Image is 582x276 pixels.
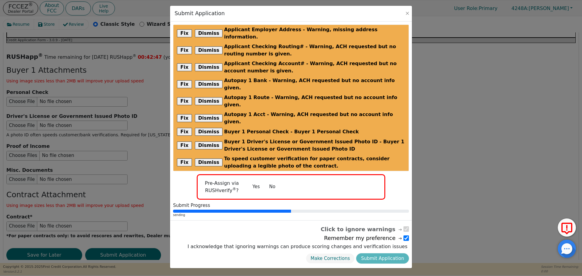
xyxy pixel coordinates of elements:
[224,94,405,108] span: Autopay 1 Route - Warning, ACH requested but no account info given.
[404,10,410,16] button: Close
[186,243,409,250] label: I acknowledge that ignoring warnings can produce scoring changes and verification issues
[173,203,409,208] div: Submit Progress
[195,63,223,71] button: Dismiss
[177,29,192,37] button: Fix
[558,218,576,237] button: Report Error to FCC
[195,29,223,37] button: Dismiss
[177,80,192,88] button: Fix
[264,181,280,192] button: No
[195,97,223,105] button: Dismiss
[195,158,223,166] button: Dismiss
[173,213,409,217] div: sending
[232,187,236,191] sup: ®
[195,46,223,54] button: Dismiss
[177,128,192,136] button: Fix
[195,128,223,136] button: Dismiss
[321,225,403,233] span: Click to ignore warnings
[177,46,192,54] button: Fix
[195,80,223,88] button: Dismiss
[324,234,403,242] span: Remember my preference
[224,111,405,125] span: Autopay 1 Acct - Warning, ACH requested but no account info given.
[177,114,192,122] button: Fix
[224,155,405,170] span: To speed customer verification for paper contracts, consider uploading a legible photo of the con...
[224,26,405,41] span: Applicant Employer Address - Warning, missing address information.
[175,10,225,17] h3: Submit Application
[177,158,192,166] button: Fix
[177,63,192,71] button: Fix
[224,77,405,91] span: Autopay 1 Bank - Warning, ACH requested but no account info given.
[224,138,405,153] span: Buyer 1 Driver's License or Government Issued Photo ID - Buyer 1 Driver's License or Government I...
[306,253,355,264] button: Make Corrections
[224,128,359,135] span: Buyer 1 Personal Check - Buyer 1 Personal Check
[177,97,192,105] button: Fix
[224,43,405,58] span: Applicant Checking Routing# - Warning, ACH requested but no routing number is given.
[224,60,405,75] span: Applicant Checking Account# - Warning, ACH requested but no account number is given.
[248,181,265,192] button: Yes
[177,141,192,149] button: Fix
[195,114,223,122] button: Dismiss
[195,141,223,149] button: Dismiss
[205,180,239,193] span: Pre-Assign via RUSHverify ?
